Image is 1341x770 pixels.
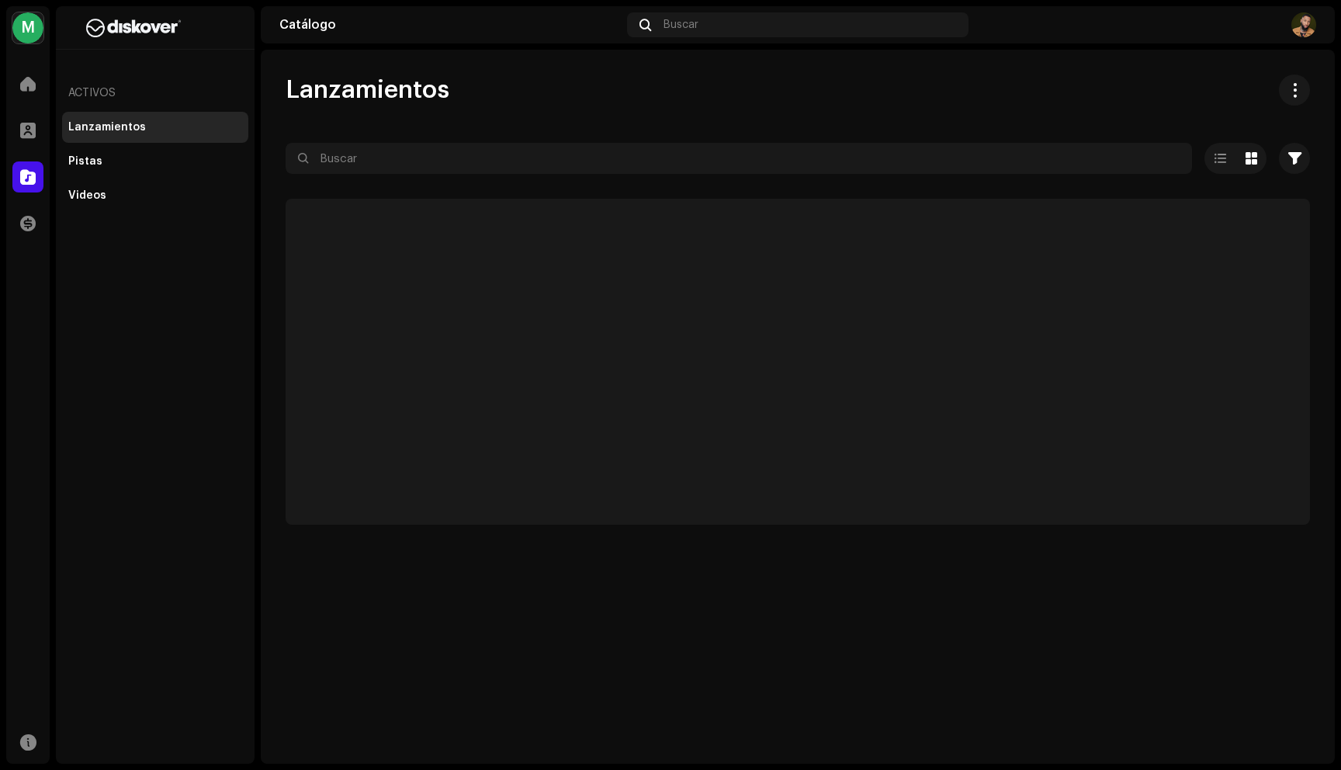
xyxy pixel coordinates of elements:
[68,189,106,202] div: Videos
[286,143,1192,174] input: Buscar
[1291,12,1316,37] img: 96cdc585-7310-4c34-af6c-9340d0f2b243
[62,146,248,177] re-m-nav-item: Pistas
[68,155,102,168] div: Pistas
[279,19,621,31] div: Catálogo
[62,75,248,112] re-a-nav-header: Activos
[286,75,449,106] span: Lanzamientos
[68,121,146,134] div: Lanzamientos
[62,180,248,211] re-m-nav-item: Videos
[62,112,248,143] re-m-nav-item: Lanzamientos
[12,12,43,43] div: M
[664,19,698,31] span: Buscar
